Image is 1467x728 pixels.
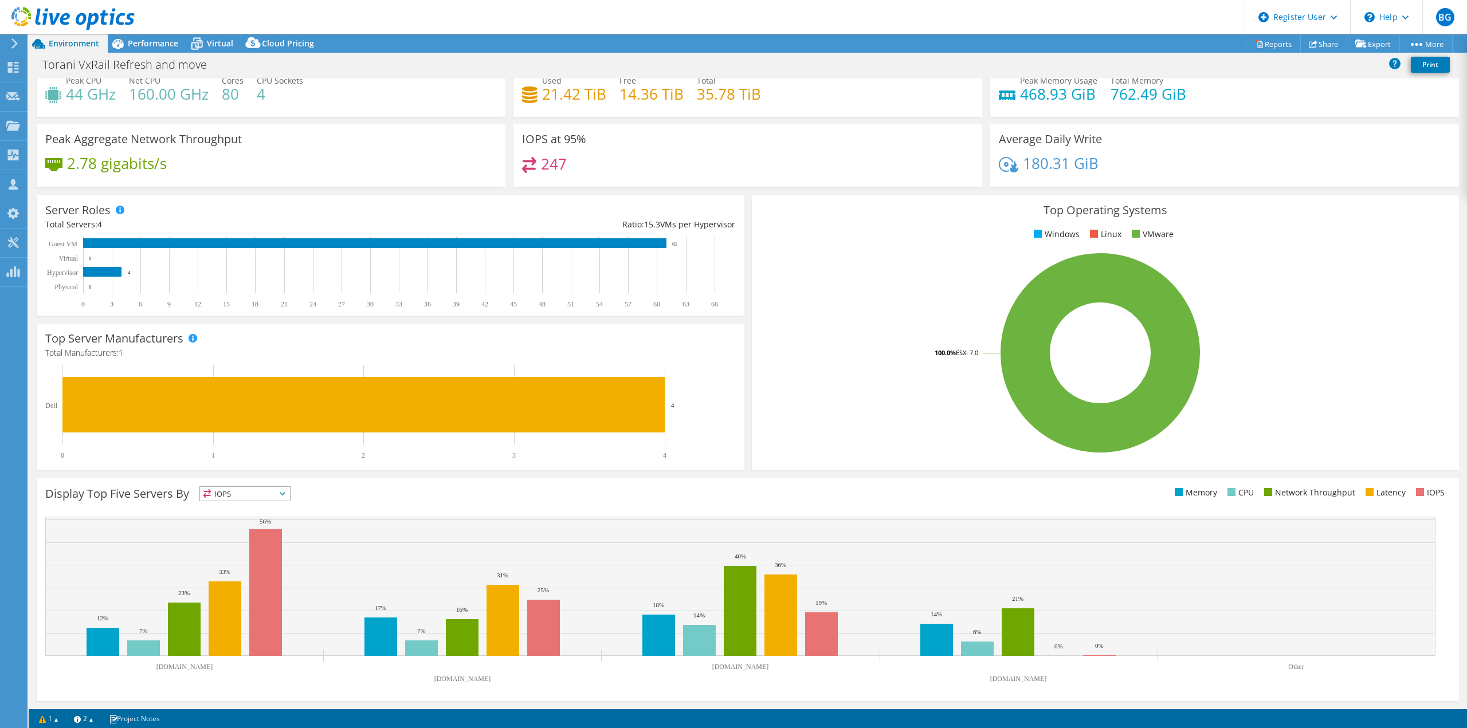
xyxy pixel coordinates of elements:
[644,219,660,230] span: 15.3
[375,604,386,611] text: 17%
[390,218,735,231] div: Ratio: VMs per Hypervisor
[973,628,982,635] text: 6%
[567,300,574,308] text: 51
[711,300,718,308] text: 66
[453,300,460,308] text: 39
[1012,595,1023,602] text: 21%
[37,58,225,71] h1: Torani VxRail Refresh and move
[1246,35,1301,53] a: Reports
[1300,35,1347,53] a: Share
[223,300,230,308] text: 15
[931,611,942,617] text: 14%
[1225,486,1254,499] li: CPU
[481,300,488,308] text: 42
[194,300,201,308] text: 12
[990,675,1047,683] text: [DOMAIN_NAME]
[671,402,674,408] text: 4
[1111,75,1163,86] span: Total Memory
[211,451,215,459] text: 1
[1436,8,1454,26] span: BG
[1364,12,1375,22] svg: \n
[935,348,956,357] tspan: 100.0%
[682,300,689,308] text: 63
[619,75,636,86] span: Free
[672,241,677,247] text: 61
[59,254,79,262] text: Virtual
[47,269,78,277] text: Hypervisor
[101,711,168,726] a: Project Notes
[1129,228,1174,241] li: VMware
[539,300,546,308] text: 48
[200,487,290,501] span: IOPS
[653,300,660,308] text: 60
[1399,35,1453,53] a: More
[45,218,390,231] div: Total Servers:
[510,300,517,308] text: 45
[417,627,426,634] text: 7%
[1261,486,1355,499] li: Network Throughput
[663,451,666,459] text: 4
[257,75,303,86] span: CPU Sockets
[424,300,431,308] text: 36
[362,451,365,459] text: 2
[139,627,148,634] text: 7%
[653,601,664,608] text: 18%
[1288,663,1304,671] text: Other
[395,300,402,308] text: 33
[129,88,209,100] h4: 160.00 GHz
[61,451,64,459] text: 0
[89,255,92,261] text: 0
[735,553,746,560] text: 40%
[139,300,142,308] text: 6
[712,663,769,671] text: [DOMAIN_NAME]
[260,518,271,525] text: 56%
[129,75,160,86] span: Net CPU
[66,88,116,100] h4: 44 GHz
[1087,228,1121,241] li: Linux
[178,589,190,596] text: 23%
[693,612,705,619] text: 14%
[775,561,786,568] text: 36%
[97,615,108,621] text: 12%
[1020,75,1097,86] span: Peak Memory Usage
[222,88,244,100] h4: 80
[89,284,92,290] text: 0
[815,599,827,606] text: 19%
[222,75,244,86] span: Cores
[31,711,66,726] a: 1
[1363,486,1406,499] li: Latency
[119,347,123,358] span: 1
[81,300,85,308] text: 0
[67,157,167,170] h4: 2.78 gigabits/s
[1347,35,1400,53] a: Export
[45,347,735,359] h4: Total Manufacturers:
[66,711,101,726] a: 2
[542,88,606,100] h4: 21.42 TiB
[167,300,171,308] text: 9
[497,572,508,579] text: 31%
[538,587,549,593] text: 25%
[542,75,562,86] span: Used
[45,204,111,217] h3: Server Roles
[697,88,761,100] h4: 35.78 TiB
[1413,486,1445,499] li: IOPS
[697,75,716,86] span: Total
[512,451,516,459] text: 3
[456,606,468,613] text: 16%
[1111,88,1186,100] h4: 762.49 GiB
[541,158,567,170] h4: 247
[156,663,213,671] text: [DOMAIN_NAME]
[207,38,233,49] span: Virtual
[110,300,113,308] text: 3
[1031,228,1080,241] li: Windows
[66,75,101,86] span: Peak CPU
[219,568,230,575] text: 33%
[1020,88,1097,100] h4: 468.93 GiB
[128,270,131,276] text: 4
[45,402,57,410] text: Dell
[1411,57,1450,73] a: Print
[434,675,491,683] text: [DOMAIN_NAME]
[625,300,631,308] text: 57
[1095,642,1104,649] text: 0%
[309,300,316,308] text: 24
